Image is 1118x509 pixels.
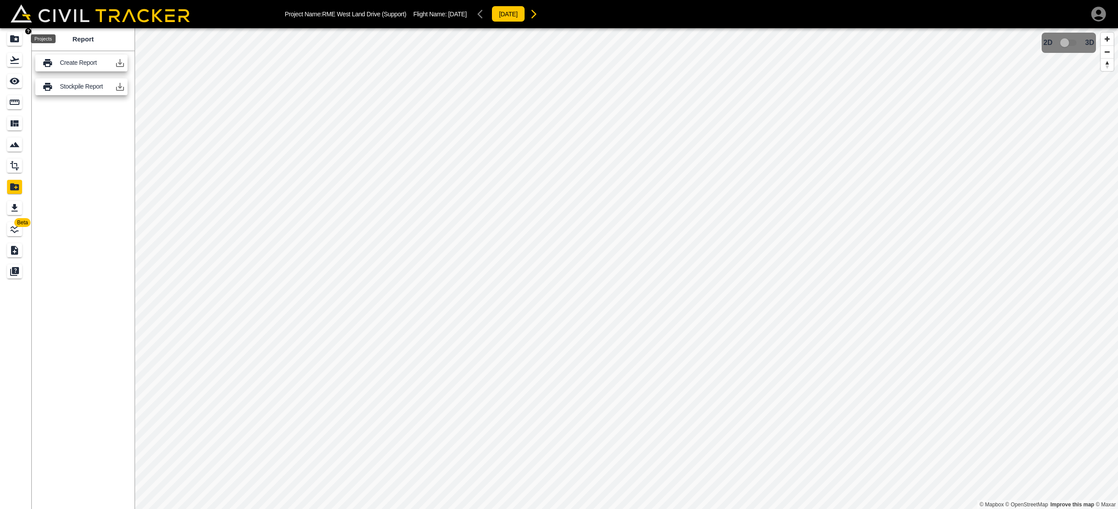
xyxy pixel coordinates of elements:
p: Project Name: RME West Land Drive (Support) [285,11,406,18]
span: 2D [1043,39,1052,47]
p: Flight Name: [413,11,467,18]
a: OpenStreetMap [1005,502,1048,508]
a: Mapbox [979,502,1004,508]
button: [DATE] [491,6,525,22]
span: 3D model not uploaded yet [1056,34,1082,51]
span: 3D [1085,39,1094,47]
canvas: Map [135,28,1118,509]
button: Zoom in [1101,33,1114,45]
a: Map feedback [1050,502,1094,508]
a: Maxar [1095,502,1116,508]
button: Reset bearing to north [1101,58,1114,71]
img: Civil Tracker [11,4,190,23]
button: Zoom out [1101,45,1114,58]
span: [DATE] [448,11,467,18]
div: Projects [31,34,56,43]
